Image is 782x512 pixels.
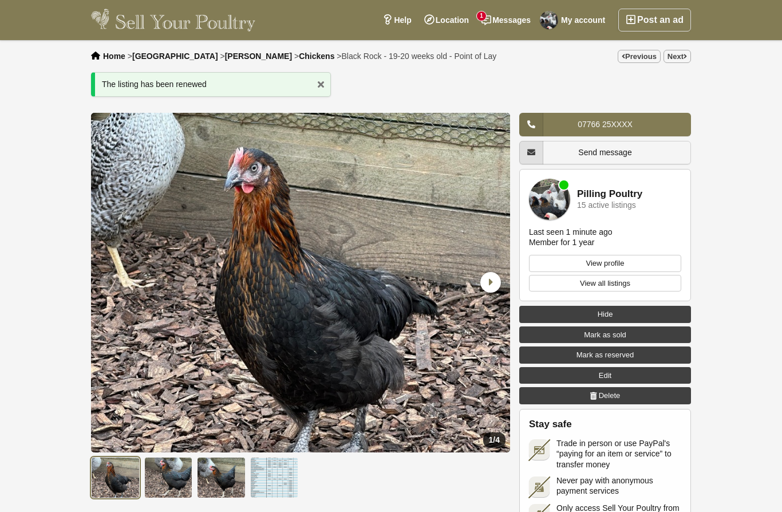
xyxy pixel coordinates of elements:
[91,72,331,97] div: The listing has been renewed
[577,189,642,200] a: Pilling Poultry
[529,237,594,247] div: Member for 1 year
[489,435,493,444] span: 1
[540,11,558,29] img: Pilling Poultry
[342,52,497,61] span: Black Rock - 19-20 weeks old - Point of Lay
[475,267,504,297] div: Next slide
[197,457,246,498] img: Black Rock - 19-20 weeks old - Point of Lay - 3
[559,180,568,190] div: Member is online
[618,9,691,31] a: Post an ad
[577,201,636,210] div: 15 active listings
[519,367,691,384] a: Edit
[519,387,691,404] a: Delete
[312,76,329,93] a: x
[144,457,193,498] img: Black Rock - 19-20 weeks old - Point of Lay - 2
[529,275,681,292] a: View all listings
[529,227,613,237] div: Last seen 1 minute ago
[337,52,496,61] li: >
[475,9,537,31] a: Messages1
[519,141,691,164] a: Send message
[599,370,611,381] span: Edit
[556,438,681,470] span: Trade in person or use PayPal's “paying for an item or service” to transfer money
[91,457,140,498] img: Black Rock - 19-20 weeks old - Point of Lay - 1
[220,52,292,61] li: >
[97,267,127,297] div: Previous slide
[376,9,417,31] a: Help
[519,113,691,136] a: 07766 25XXXX
[132,52,218,61] a: [GEOGRAPHIC_DATA]
[618,50,661,63] a: Previous
[529,255,681,272] a: View profile
[299,52,334,61] a: Chickens
[91,113,510,452] img: Black Rock - 19-20 weeks old - Point of Lay - 1/4
[578,148,631,157] span: Send message
[128,52,218,61] li: >
[599,390,621,401] span: Delete
[225,52,292,61] a: [PERSON_NAME]
[578,120,633,129] span: 07766 25XXXX
[294,52,334,61] li: >
[556,475,681,496] span: Never pay with anonymous payment services
[519,346,691,364] a: Mark as reserved
[663,50,691,63] a: Next
[103,52,125,61] a: Home
[483,432,505,448] div: /
[529,419,681,430] h2: Stay safe
[91,9,255,31] img: Sell Your Poultry
[418,9,475,31] a: Location
[519,306,691,323] a: Hide
[91,113,510,452] li: 1 / 4
[519,326,691,344] a: Mark as sold
[250,457,299,498] img: Black Rock - 19-20 weeks old - Point of Lay - 4
[537,9,611,31] a: My account
[495,435,500,444] span: 4
[477,11,486,21] span: 1
[529,179,570,220] img: Pilling Poultry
